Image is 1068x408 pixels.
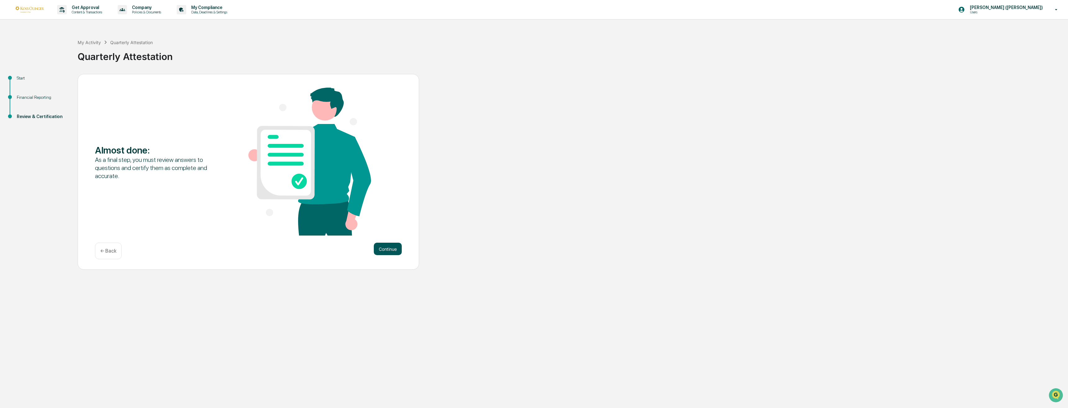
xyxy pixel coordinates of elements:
div: 🗄️ [45,79,50,84]
img: Almost done [248,88,371,236]
span: Attestations [51,78,77,85]
a: 🖐️Preclearance [4,76,43,87]
div: Quarterly Attestation [78,46,1065,62]
div: My Activity [78,40,101,45]
span: Preclearance [12,78,40,85]
span: Data Lookup [12,90,39,96]
iframe: Open customer support [1048,387,1065,404]
div: We're available if you need us! [21,54,79,59]
div: 🔎 [6,91,11,96]
p: Get Approval [67,5,105,10]
div: Quarterly Attestation [110,40,153,45]
p: [PERSON_NAME] ([PERSON_NAME]) [965,5,1046,10]
p: Users [965,10,1026,14]
div: As a final step, you must review answers to questions and certify them as complete and accurate. [95,156,218,180]
img: logo [15,7,45,12]
p: Company [127,5,164,10]
div: Start [17,75,68,81]
button: Start new chat [106,49,113,57]
p: Data, Deadlines & Settings [186,10,230,14]
p: My Compliance [186,5,230,10]
button: Continue [374,243,402,255]
div: Review & Certification [17,113,68,120]
a: 🔎Data Lookup [4,88,42,99]
p: How can we help? [6,13,113,23]
div: Almost done : [95,144,218,156]
img: 1746055101610-c473b297-6a78-478c-a979-82029cc54cd1 [6,48,17,59]
a: Powered byPylon [44,105,75,110]
p: ← Back [100,248,116,254]
a: 🗄️Attestations [43,76,79,87]
div: 🖐️ [6,79,11,84]
span: Pylon [62,105,75,110]
p: Content & Transactions [67,10,105,14]
div: Financial Reporting [17,94,68,101]
p: Policies & Documents [127,10,164,14]
div: Start new chat [21,48,102,54]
